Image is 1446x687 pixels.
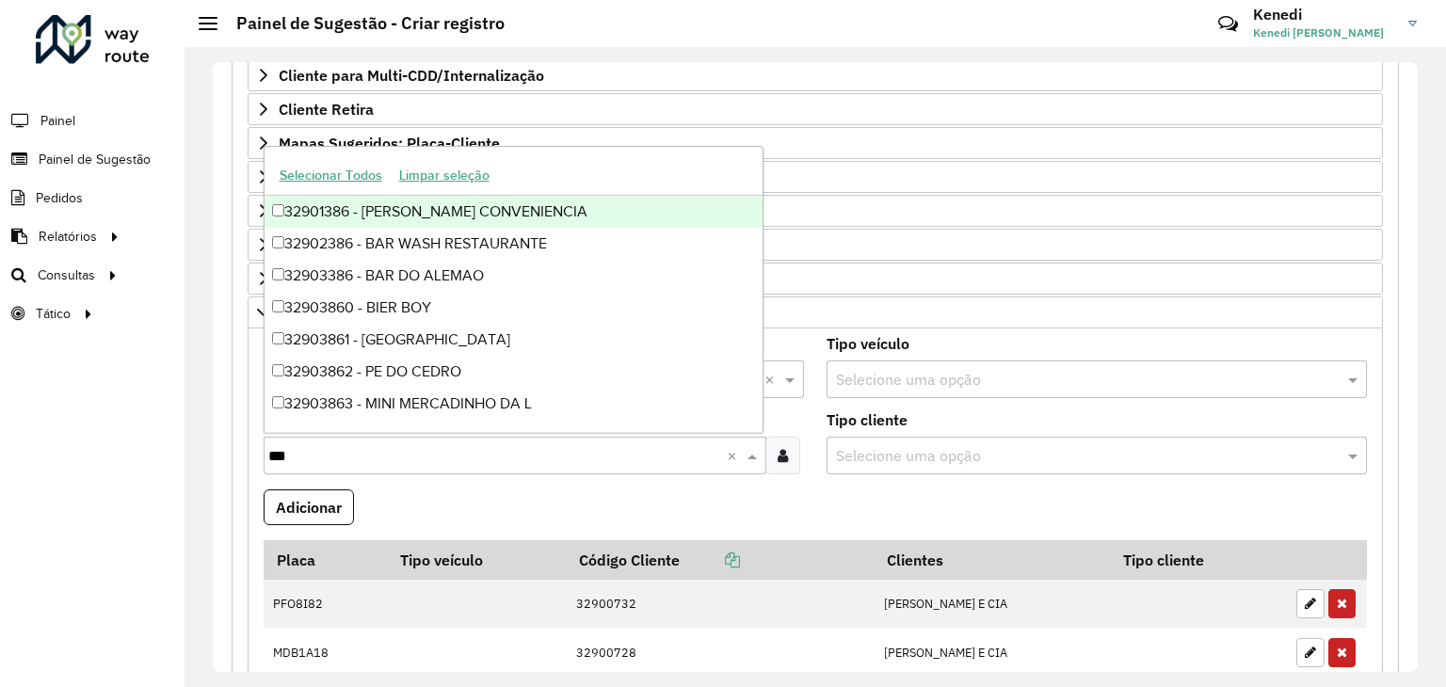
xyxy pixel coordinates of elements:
label: Tipo veículo [827,332,909,355]
div: 32901386 - [PERSON_NAME] CONVENIENCIA [265,196,763,228]
button: Adicionar [264,489,354,525]
span: Kenedi [PERSON_NAME] [1253,24,1394,41]
span: Clear all [764,368,780,391]
td: 32900732 [566,580,874,629]
a: Mapas Sugeridos: Placa-Cliente [248,127,1383,159]
button: Selecionar Todos [271,161,391,190]
a: Orientações Rota Vespertina Janela de horário extraordinária [248,263,1383,295]
span: Mapas Sugeridos: Placa-Cliente [279,136,500,151]
td: 32900728 [566,628,874,677]
th: Código Cliente [566,540,874,580]
th: Clientes [875,540,1111,580]
div: 32903861 - [GEOGRAPHIC_DATA] [265,324,763,356]
a: Restrições Spot: Forma de Pagamento e Perfil de Descarga/Entrega [248,195,1383,227]
span: Relatórios [39,227,97,247]
td: MDB1A18 [264,628,387,677]
button: Limpar seleção [391,161,498,190]
td: PFO8I82 [264,580,387,629]
span: Cliente para Multi-CDD/Internalização [279,68,544,83]
a: Contato Rápido [1208,4,1248,44]
th: Tipo veículo [387,540,566,580]
ng-dropdown-panel: Options list [264,146,764,433]
span: Consultas [38,265,95,285]
td: [PERSON_NAME] E CIA [875,580,1111,629]
th: Placa [264,540,387,580]
a: Restrições FF: ACT [248,161,1383,193]
span: Cliente Retira [279,102,374,117]
a: Copiar [680,551,740,569]
a: Rota Noturna/Vespertina [248,229,1383,261]
div: 32903386 - BAR DO ALEMAO [265,260,763,292]
div: 32902386 - BAR WASH RESTAURANTE [265,228,763,260]
span: Tático [36,304,71,324]
span: Painel [40,111,75,131]
span: Clear all [727,444,743,467]
td: [PERSON_NAME] E CIA [875,628,1111,677]
div: 32903860 - BIER BOY [265,292,763,324]
a: Cliente para Multi-CDD/Internalização [248,59,1383,91]
th: Tipo cliente [1110,540,1286,580]
label: Tipo cliente [827,408,908,431]
span: Pedidos [36,188,83,208]
h2: Painel de Sugestão - Criar registro [217,13,505,34]
h3: Kenedi [1253,6,1394,24]
div: 32903862 - PE DO CEDRO [265,356,763,388]
span: Painel de Sugestão [39,150,151,169]
div: 32903864 - RESTAURANTE PARAISO [265,420,763,452]
a: Pre-Roteirização AS / Orientações [248,296,1383,328]
div: 32903863 - MINI MERCADINHO DA L [265,388,763,420]
a: Cliente Retira [248,93,1383,125]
